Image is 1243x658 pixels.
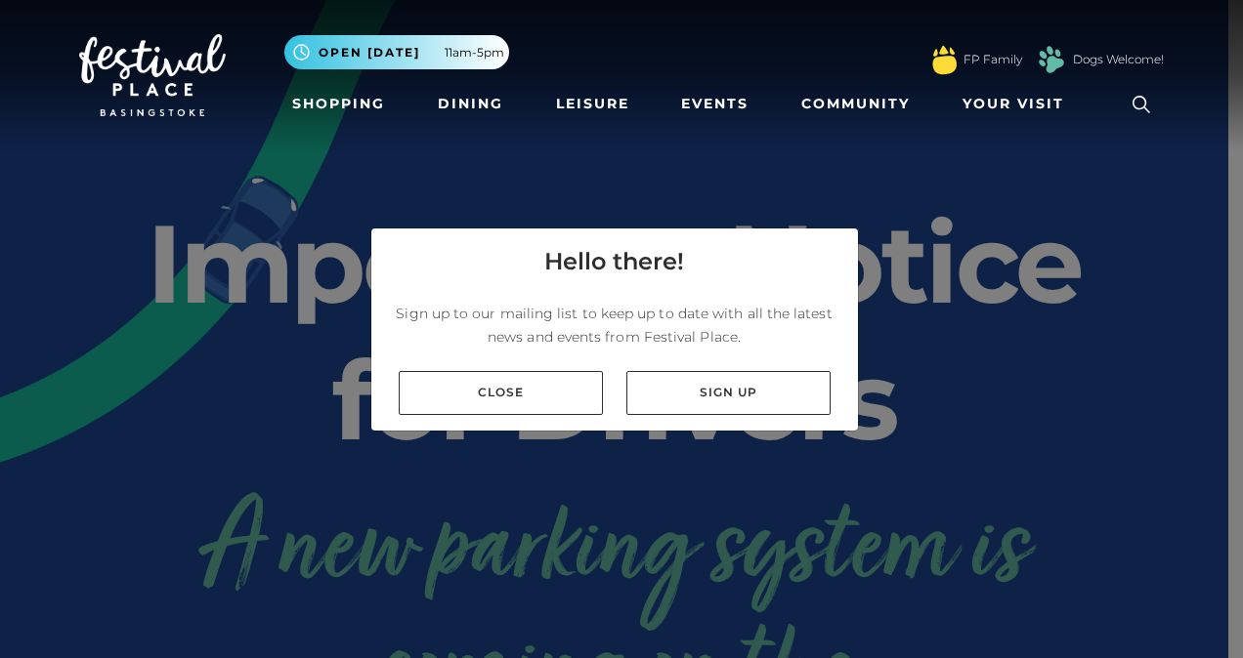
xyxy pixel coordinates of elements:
[399,371,603,415] a: Close
[284,35,509,69] button: Open [DATE] 11am-5pm
[319,44,420,62] span: Open [DATE]
[284,86,393,122] a: Shopping
[793,86,918,122] a: Community
[544,244,684,279] h4: Hello there!
[626,371,831,415] a: Sign up
[430,86,511,122] a: Dining
[963,94,1064,114] span: Your Visit
[79,34,226,116] img: Festival Place Logo
[964,51,1022,68] a: FP Family
[1073,51,1164,68] a: Dogs Welcome!
[548,86,637,122] a: Leisure
[445,44,504,62] span: 11am-5pm
[387,302,842,349] p: Sign up to our mailing list to keep up to date with all the latest news and events from Festival ...
[673,86,756,122] a: Events
[955,86,1082,122] a: Your Visit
